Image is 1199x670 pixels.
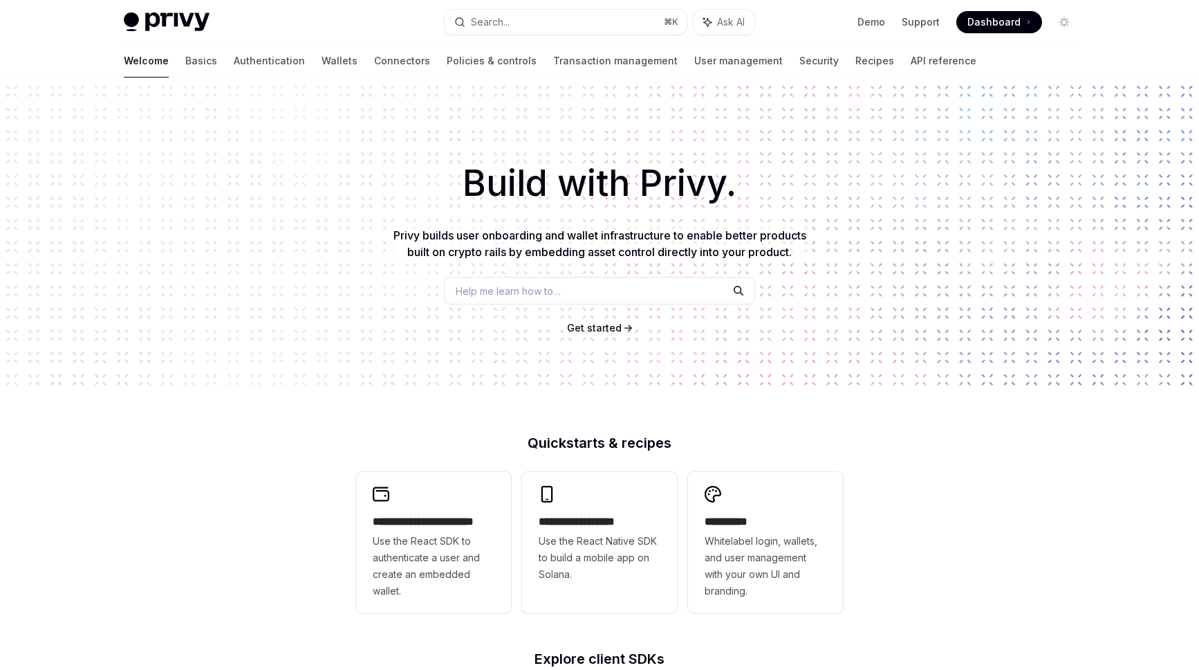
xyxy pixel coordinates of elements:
a: Authentication [234,44,305,78]
a: Demo [857,15,885,29]
a: User management [694,44,783,78]
img: light logo [124,12,210,32]
span: ⌘ K [664,17,678,28]
a: Support [902,15,940,29]
span: Get started [567,322,622,334]
h1: Build with Privy. [22,156,1177,210]
a: Transaction management [553,44,678,78]
a: Basics [185,44,217,78]
div: Search... [471,14,510,30]
a: API reference [911,44,976,78]
span: Use the React Native SDK to build a mobile app on Solana. [539,533,660,583]
a: Welcome [124,44,169,78]
h2: Explore client SDKs [356,652,843,666]
a: Policies & controls [447,44,537,78]
a: Get started [567,321,622,335]
span: Ask AI [717,15,745,29]
span: Whitelabel login, wallets, and user management with your own UI and branding. [705,533,826,599]
a: **** *****Whitelabel login, wallets, and user management with your own UI and branding. [688,472,843,613]
span: Use the React SDK to authenticate a user and create an embedded wallet. [373,533,494,599]
a: Wallets [322,44,357,78]
span: Help me learn how to… [456,284,561,298]
h2: Quickstarts & recipes [356,436,843,450]
a: Security [799,44,839,78]
button: Ask AI [694,10,754,35]
a: Connectors [374,44,430,78]
button: Toggle dark mode [1053,11,1075,33]
a: Dashboard [956,11,1042,33]
span: Privy builds user onboarding and wallet infrastructure to enable better products built on crypto ... [393,228,806,259]
span: Dashboard [967,15,1021,29]
a: **** **** **** ***Use the React Native SDK to build a mobile app on Solana. [522,472,677,613]
a: Recipes [855,44,894,78]
button: Search...⌘K [445,10,687,35]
